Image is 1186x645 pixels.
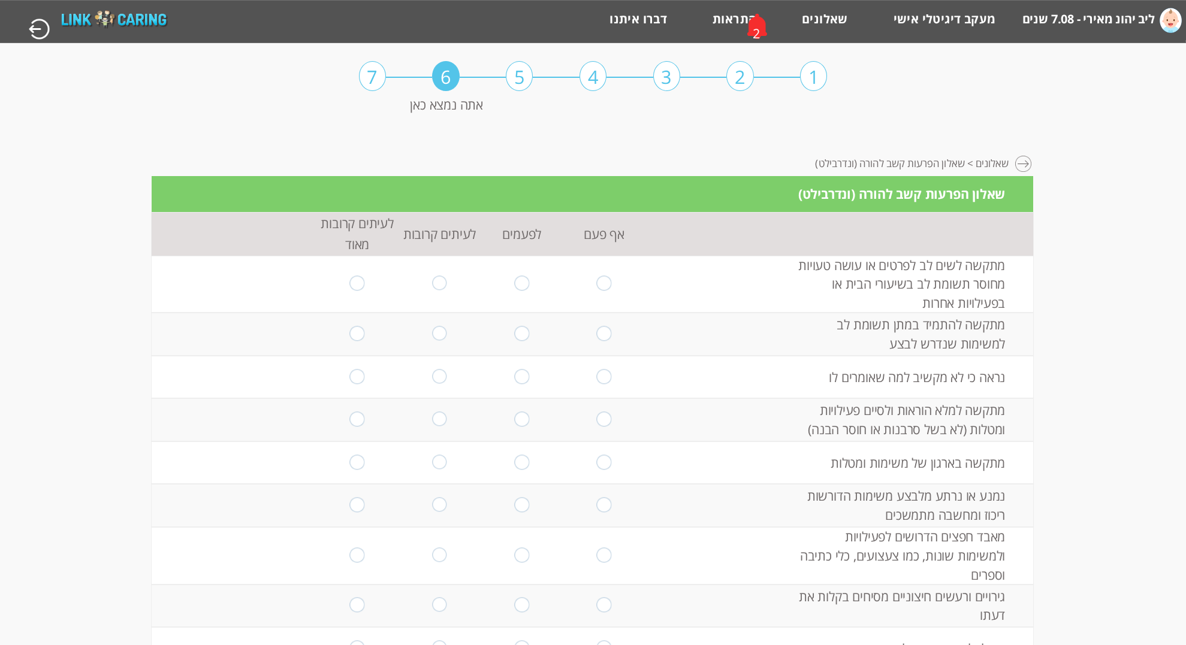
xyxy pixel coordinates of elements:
[1022,7,1155,32] label: ליב יהונ מאירי - 7.08 שנים
[653,61,680,91] div: 3
[713,11,756,40] a: התראות
[580,61,606,91] div: 4
[62,9,168,31] img: linkCaringLogo_03.png
[432,61,459,91] div: 6
[359,61,386,91] div: 7
[609,11,667,40] a: דברו איתנו
[506,61,533,91] div: 5
[894,11,996,40] a: מעקב דיגיטלי אישי
[802,11,848,40] a: שאלונים
[726,61,753,91] div: 2
[410,95,483,114] label: אתה נמצא כאן
[753,24,760,43] div: 2
[800,61,827,91] div: 1
[1160,8,1182,32] img: childBoyIcon.png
